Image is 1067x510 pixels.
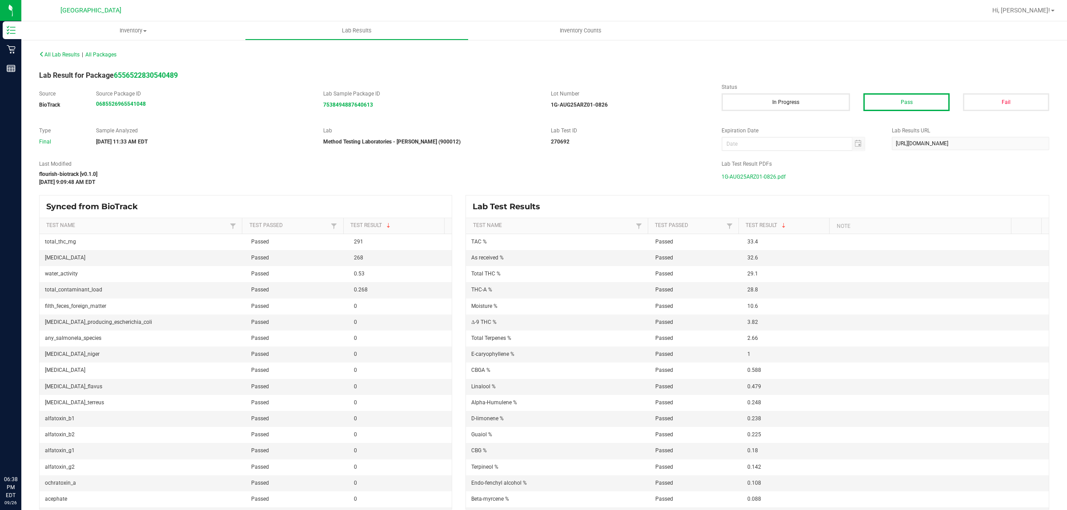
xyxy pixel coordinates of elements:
span: Passed [655,399,673,406]
span: Passed [251,367,269,373]
span: Passed [655,335,673,341]
label: Expiration Date [722,127,879,135]
div: Final [39,138,83,146]
span: Endo-fenchyl alcohol % [471,480,527,486]
inline-svg: Reports [7,64,16,73]
span: Passed [251,447,269,454]
span: Passed [655,447,673,454]
a: Test PassedSortable [249,222,329,229]
span: acephate [45,496,67,502]
span: alfatoxin_b2 [45,431,75,438]
span: 0 [354,383,357,390]
a: Test PassedSortable [655,222,724,229]
span: 29.1 [747,271,758,277]
span: water_activity [45,271,78,277]
span: Passed [251,399,269,406]
label: Source [39,90,83,98]
a: Lab Results [245,21,469,40]
span: Hi, [PERSON_NAME]! [992,7,1050,14]
span: 0.142 [747,464,761,470]
p: 06:38 PM EDT [4,475,17,499]
span: Lab Test Results [473,202,547,211]
a: Test ResultSortable [746,222,826,229]
span: Total Terpenes % [471,335,511,341]
span: TAC % [471,239,487,245]
inline-svg: Inventory [7,26,16,35]
span: 0 [354,464,357,470]
span: Passed [251,319,269,325]
span: D-limonene % [471,415,504,422]
span: total_contaminant_load [45,287,102,293]
iframe: Resource center [9,439,36,466]
label: Lab Test Result PDFs [722,160,1049,168]
inline-svg: Retail [7,45,16,54]
span: Linalool % [471,383,496,390]
span: 0.088 [747,496,761,502]
span: Terpineol % [471,464,498,470]
a: Filter [634,220,644,231]
span: 0.479 [747,383,761,390]
strong: [DATE] 9:09:48 AM EDT [39,179,95,185]
span: 0 [354,399,357,406]
a: 7538494887640613 [323,102,373,108]
span: THC-A % [471,287,492,293]
span: total_thc_mg [45,239,76,245]
span: 0.238 [747,415,761,422]
span: [MEDICAL_DATA]_terreus [45,399,104,406]
span: Passed [251,383,269,390]
a: Filter [724,220,735,231]
span: Passed [655,367,673,373]
span: 268 [354,255,363,261]
span: Passed [655,464,673,470]
label: Last Modified [39,160,708,168]
span: Total THC % [471,271,501,277]
label: Status [722,83,1049,91]
label: Lab Results URL [892,127,1049,135]
span: alfatoxin_g2 [45,464,75,470]
button: Fail [963,93,1049,111]
span: 0 [354,447,357,454]
span: Passed [655,255,673,261]
span: Passed [655,319,673,325]
span: 0 [354,335,357,341]
label: Lab [323,127,538,135]
span: Passed [251,480,269,486]
span: CBG % [471,447,487,454]
span: 0 [354,496,357,502]
span: alfatoxin_g1 [45,447,75,454]
strong: 6556522830540489 [114,71,178,80]
span: [MEDICAL_DATA]_flavus [45,383,102,390]
strong: BioTrack [39,102,60,108]
a: Inventory Counts [469,21,692,40]
span: 0 [354,303,357,309]
span: 3.82 [747,319,758,325]
a: Test NameSortable [473,222,634,229]
span: CBGA % [471,367,490,373]
strong: Method Testing Laboratories - [PERSON_NAME] (900012) [323,139,461,145]
span: 291 [354,239,363,245]
span: Passed [655,303,673,309]
strong: flourish-biotrack [v0.1.0] [39,171,97,177]
span: Passed [251,351,269,357]
span: Passed [251,335,269,341]
button: In Progress [722,93,850,111]
span: 10.6 [747,303,758,309]
span: Passed [251,415,269,422]
span: E-caryophyllene % [471,351,514,357]
span: Passed [655,383,673,390]
span: Inventory Counts [548,27,614,35]
span: Passed [251,431,269,438]
span: Passed [655,480,673,486]
span: Passed [655,351,673,357]
label: Lab Test ID [551,127,708,135]
a: Inventory [21,21,245,40]
span: 1G-AUG25ARZ01-0826.pdf [722,170,786,183]
span: 32.6 [747,255,758,261]
span: All Packages [85,52,116,58]
span: Passed [251,239,269,245]
span: 0 [354,319,357,325]
span: Lab Result for Package [39,71,178,80]
a: Filter [329,220,339,231]
label: Source Package ID [96,90,310,98]
span: Synced from BioTrack [46,202,144,211]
